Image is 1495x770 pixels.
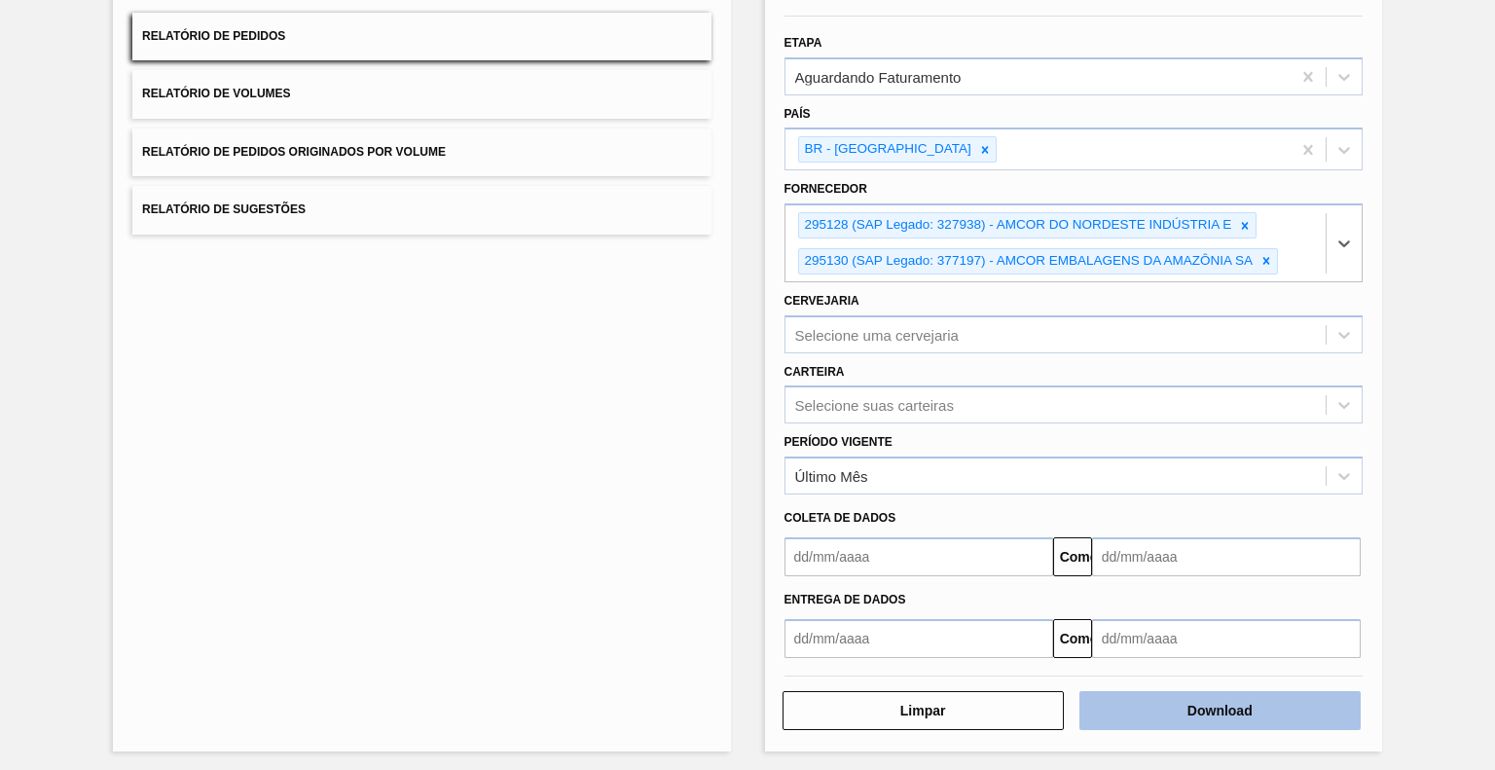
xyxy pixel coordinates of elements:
[784,365,845,379] font: Carteira
[805,217,1232,232] font: 295128 (SAP Legado: 327938) - AMCOR DO NORDESTE INDÚSTRIA E
[784,36,822,50] font: Etapa
[805,253,1253,268] font: 295130 (SAP Legado: 377197) - AMCOR EMBALAGENS DA AMAZÔNIA SA
[142,203,306,217] font: Relatório de Sugestões
[900,703,946,718] font: Limpar
[1060,549,1106,565] font: Comeu
[142,88,290,101] font: Relatório de Volumes
[132,128,711,176] button: Relatório de Pedidos Originados por Volume
[784,537,1053,576] input: dd/mm/aaaa
[784,435,893,449] font: Período Vigente
[784,619,1053,658] input: dd/mm/aaaa
[142,145,446,159] font: Relatório de Pedidos Originados por Volume
[784,182,867,196] font: Fornecedor
[142,29,285,43] font: Relatório de Pedidos
[795,397,954,414] font: Selecione suas carteiras
[1079,691,1361,730] button: Download
[1060,631,1106,646] font: Comeu
[1187,703,1253,718] font: Download
[1053,619,1092,658] button: Comeu
[1092,537,1361,576] input: dd/mm/aaaa
[805,141,971,156] font: BR - [GEOGRAPHIC_DATA]
[1053,537,1092,576] button: Comeu
[795,468,868,485] font: Último Mês
[784,593,906,606] font: Entrega de dados
[132,70,711,118] button: Relatório de Volumes
[783,691,1064,730] button: Limpar
[784,294,859,308] font: Cervejaria
[795,68,962,85] font: Aguardando Faturamento
[795,326,959,343] font: Selecione uma cervejaria
[784,107,811,121] font: País
[1092,619,1361,658] input: dd/mm/aaaa
[132,13,711,60] button: Relatório de Pedidos
[784,511,896,525] font: Coleta de dados
[132,186,711,234] button: Relatório de Sugestões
